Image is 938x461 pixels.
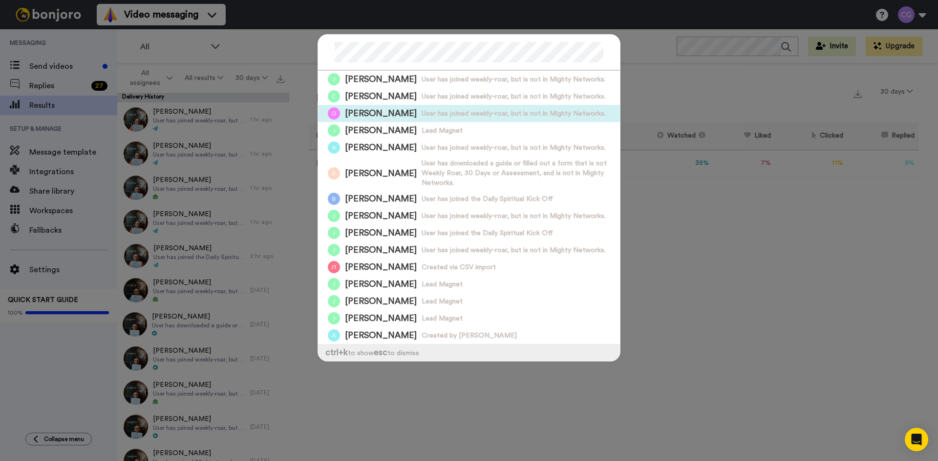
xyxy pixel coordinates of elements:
[345,124,417,137] span: [PERSON_NAME]
[325,348,348,357] span: ctrl +k
[345,167,417,180] span: [PERSON_NAME]
[345,107,417,120] span: [PERSON_NAME]
[328,329,340,341] img: Image of Jeffrey
[345,329,417,341] span: [PERSON_NAME]
[328,244,340,256] img: Image of Jeff
[318,105,620,122] a: Image of Jeff[PERSON_NAME]User has joined weekly-roar, but is not in Mighty Networks.
[318,327,620,344] a: Image of Jeffrey[PERSON_NAME]Created by [PERSON_NAME]
[318,276,620,293] a: Image of Jeff[PERSON_NAME]Lead Magnet
[345,193,417,205] span: [PERSON_NAME]
[318,71,620,88] a: Image of Jephte Nsoki[PERSON_NAME]User has joined weekly-roar, but is not in Mighty Networks.
[318,207,620,224] a: Image of Jeff[PERSON_NAME]User has joined weekly-roar, but is not in Mighty Networks.
[318,241,620,259] a: Image of Jeff[PERSON_NAME]User has joined weekly-roar, but is not in Mighty Networks.
[328,312,340,324] img: Image of Jeff McLeod
[328,141,340,154] img: Image of Jeffrey
[422,211,606,221] span: User has joined weekly-roar, but is not in Mighty Networks.
[328,295,340,307] img: Image of Jeff
[345,227,417,239] span: [PERSON_NAME]
[422,314,463,323] span: Lead Magnet
[422,159,620,188] span: User has downloaded a guide or filled out a form that is not Weekly Roar, 30 Days or Assessment, ...
[318,88,620,105] a: Image of Jeffery[PERSON_NAME]User has joined weekly-roar, but is not in Mighty Networks.
[422,109,606,119] span: User has joined weekly-roar, but is not in Mighty Networks.
[318,344,620,361] div: to show to dismiss
[318,224,620,241] a: Image of Jeff Hendrick[PERSON_NAME]User has joined the Daily Spiritual Kick Off
[345,295,417,307] span: [PERSON_NAME]
[345,90,417,102] span: [PERSON_NAME]
[345,73,417,85] span: [PERSON_NAME]
[328,278,340,290] img: Image of Jeff
[318,122,620,139] a: Image of Jeff Falkner[PERSON_NAME]Lead Magnet
[422,245,606,255] span: User has joined weekly-roar, but is not in Mighty Networks.
[328,124,340,137] img: Image of Jeff Falkner
[345,278,417,290] span: [PERSON_NAME]
[422,280,463,289] span: Lead Magnet
[345,141,417,154] span: [PERSON_NAME]
[328,73,340,85] img: Image of Jephte Nsoki
[318,190,620,207] a: Image of Jeff Brewster[PERSON_NAME]User has joined the Daily Spiritual Kick Off
[328,227,340,239] img: Image of Jeff Hendrick
[318,156,620,190] a: Image of Jeff Pendleton[PERSON_NAME]User has downloaded a guide or filled out a form that is not ...
[328,107,340,120] img: Image of Jeff
[328,90,340,102] img: Image of Jeffery
[422,297,463,306] span: Lead Magnet
[422,143,606,153] span: User has joined weekly-roar, but is not in Mighty Networks.
[422,92,606,101] span: User has joined weekly-roar, but is not in Mighty Networks.
[345,244,417,256] span: [PERSON_NAME]
[328,167,340,180] img: Image of Jeff Pendleton
[422,126,463,136] span: Lead Magnet
[328,261,340,273] img: Image of Jeff Tiberio
[328,193,340,205] img: Image of Jeff Brewster
[422,194,553,204] span: User has joined the Daily Spiritual Kick Off
[345,312,417,324] span: [PERSON_NAME]
[318,310,620,327] a: Image of Jeff McLeod[PERSON_NAME]Lead Magnet
[318,139,620,156] a: Image of Jeffrey[PERSON_NAME]User has joined weekly-roar, but is not in Mighty Networks.
[422,228,553,238] span: User has joined the Daily Spiritual Kick Off
[318,259,620,276] a: Image of Jeff Tiberio[PERSON_NAME]Created via CSV import
[422,331,517,341] span: Created by [PERSON_NAME]
[345,210,417,222] span: [PERSON_NAME]
[905,428,928,451] div: Open Intercom Messenger
[422,75,606,84] span: User has joined weekly-roar, but is not in Mighty Networks.
[345,261,417,273] span: [PERSON_NAME]
[422,262,496,272] span: Created via CSV import
[318,293,620,310] a: Image of Jeff[PERSON_NAME]Lead Magnet
[374,348,387,357] span: esc
[328,210,340,222] img: Image of Jeff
